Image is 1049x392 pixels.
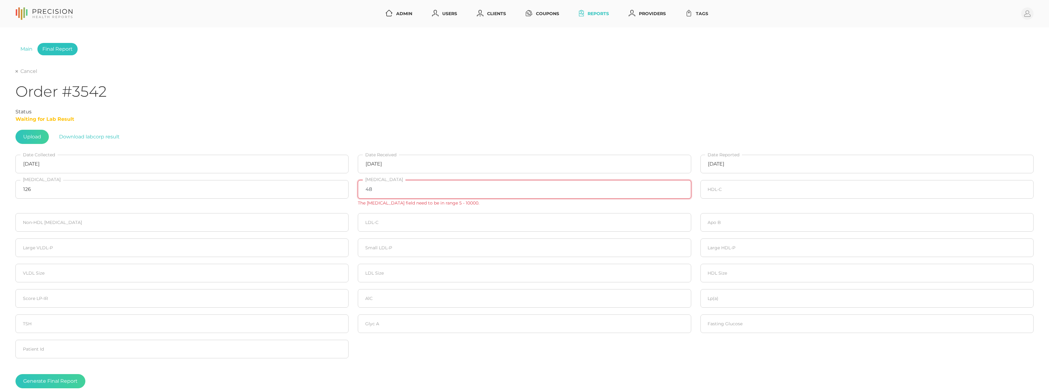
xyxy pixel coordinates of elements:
[358,180,691,199] input: Triglycerides
[15,155,349,173] input: Select date
[15,340,349,358] input: Patient Id
[37,43,78,55] a: Final Report
[700,314,1034,333] input: Fasting Glucose
[15,43,37,55] a: Main
[700,180,1034,199] input: HDL-C
[700,213,1034,232] input: Apo B
[358,200,691,206] div: The [MEDICAL_DATA] field need to be in range 5 - 10000.
[358,238,691,257] input: Small LDL-P
[383,8,415,19] a: Admin
[523,8,562,19] a: Coupons
[15,180,349,199] input: Cholesterol
[626,8,668,19] a: Providers
[700,155,1034,173] input: Select date
[700,238,1034,257] input: HDL-P
[51,130,127,144] button: Download labcorp result
[15,289,349,308] input: Score LP-IR
[15,82,1034,101] h1: Order #3542
[358,155,691,173] input: Select date
[15,213,349,232] input: Non-HDL Cholesterol
[15,264,349,282] input: VLDL Size
[358,314,691,333] input: Glyc A
[700,289,1034,308] input: Lp(a)
[15,68,37,74] a: Cancel
[474,8,508,19] a: Clients
[15,238,349,257] input: Large VLDL-P
[15,130,49,144] span: Upload
[15,314,349,333] input: TSH
[15,116,74,122] span: Waiting for Lab Result
[15,374,85,388] button: Generate Final Report
[700,264,1034,282] input: HDL Size
[576,8,611,19] a: Reports
[683,8,711,19] a: Tags
[358,213,691,232] input: LDL-C
[358,264,691,282] input: LDL Size
[15,108,1034,116] div: Status
[358,289,691,308] input: A1C
[430,8,460,19] a: Users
